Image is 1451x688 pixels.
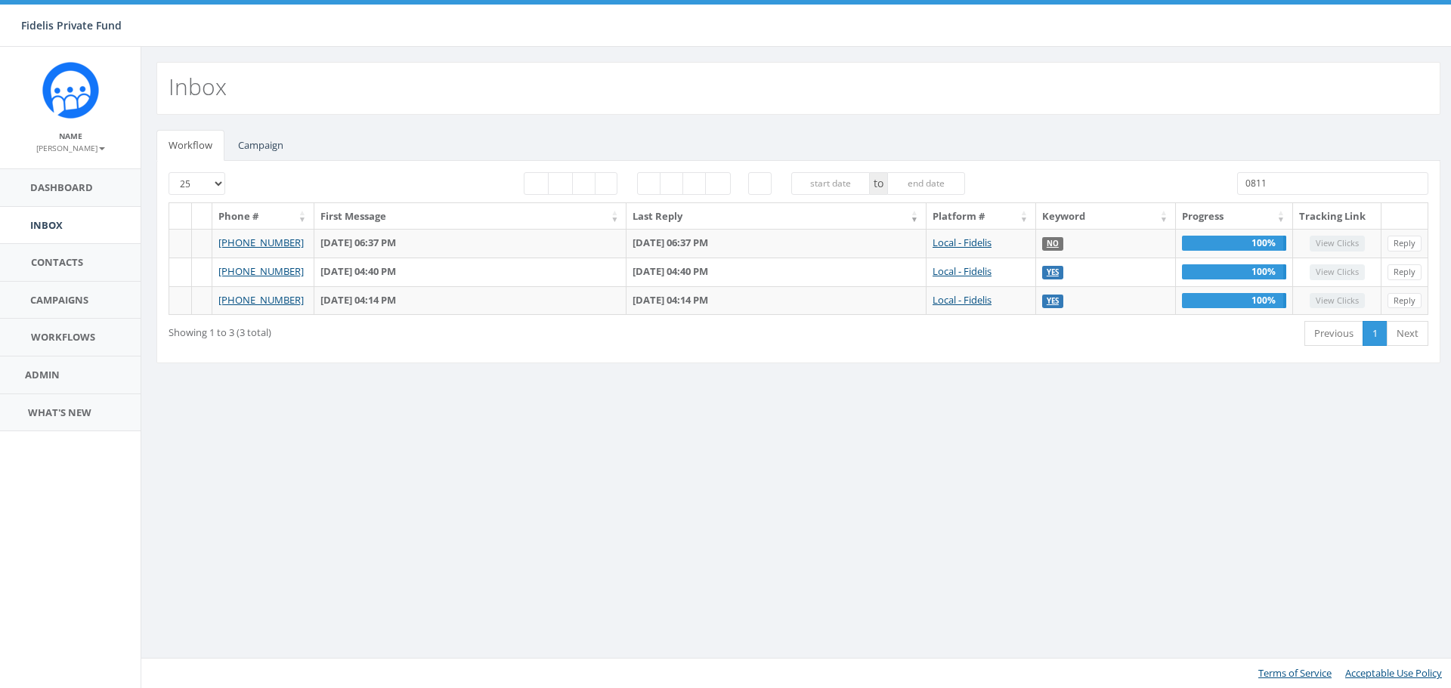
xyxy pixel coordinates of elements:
[25,368,60,381] span: Admin
[705,172,731,195] label: Mixed
[1388,293,1422,309] a: Reply
[1047,296,1059,306] a: YES
[1182,264,1286,279] div: 100%
[169,74,227,99] h2: Inbox
[682,172,707,195] label: Neutral
[548,172,574,195] label: Completed
[1176,203,1293,230] th: Progress: activate to sort column ascending
[36,143,105,153] small: [PERSON_NAME]
[1047,267,1059,277] a: YES
[31,255,83,269] span: Contacts
[660,172,684,195] label: Negative
[28,406,91,419] span: What's New
[21,18,122,32] span: Fidelis Private Fund
[314,258,626,286] td: [DATE] 04:40 PM
[212,203,314,230] th: Phone #: activate to sort column ascending
[218,236,304,249] a: [PHONE_NUMBER]
[36,140,105,154] a: [PERSON_NAME]
[927,203,1036,230] th: Platform #: activate to sort column ascending
[30,293,88,307] span: Campaigns
[626,229,927,258] td: [DATE] 06:37 PM
[156,130,224,161] a: Workflow
[870,172,887,195] span: to
[572,172,596,195] label: Expired
[169,319,680,340] div: Showing 1 to 3 (3 total)
[626,203,927,230] th: Last Reply: activate to sort column ascending
[1036,203,1176,230] th: Keyword: activate to sort column ascending
[887,172,966,195] input: end date
[1293,203,1381,230] th: Tracking Link
[1258,666,1332,680] a: Terms of Service
[1047,239,1059,248] a: No
[1345,666,1442,680] a: Acceptable Use Policy
[1237,172,1428,195] input: Type to search
[1363,321,1388,346] a: 1
[933,264,992,278] a: Local - Fidelis
[226,130,295,161] a: Campaign
[626,286,927,315] td: [DATE] 04:14 PM
[314,286,626,315] td: [DATE] 04:14 PM
[933,293,992,307] a: Local - Fidelis
[30,180,93,194] span: Dashboard
[1182,293,1286,308] div: 100%
[42,62,99,119] img: Rally_Corp_Icon.png
[30,218,63,232] span: Inbox
[524,172,549,195] label: Started
[1304,321,1363,346] a: Previous
[637,172,661,195] label: Positive
[748,172,772,195] label: Clicked
[314,229,626,258] td: [DATE] 06:37 PM
[1388,264,1422,280] a: Reply
[59,131,82,141] small: Name
[933,236,992,249] a: Local - Fidelis
[1387,321,1428,346] a: Next
[1182,236,1286,251] div: 100%
[218,264,304,278] a: [PHONE_NUMBER]
[1388,236,1422,251] a: Reply
[218,293,304,307] a: [PHONE_NUMBER]
[791,172,870,195] input: start date
[595,172,617,195] label: Closed
[31,330,95,344] span: Workflows
[314,203,626,230] th: First Message: activate to sort column ascending
[626,258,927,286] td: [DATE] 04:40 PM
